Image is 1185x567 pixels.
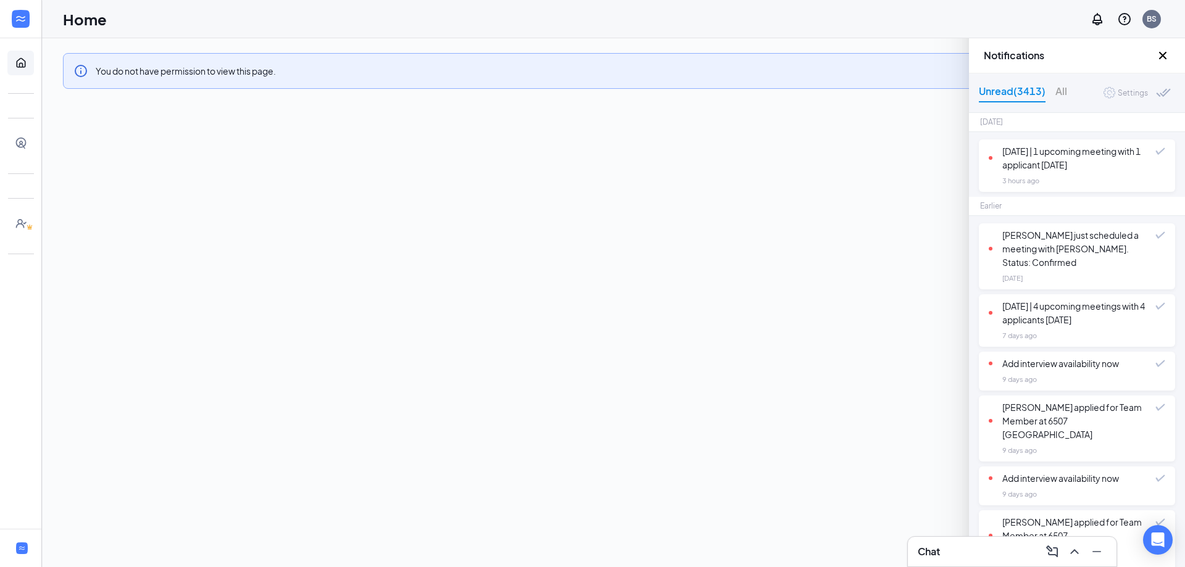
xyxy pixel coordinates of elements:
[989,144,1155,172] div: [DATE] | 1 upcoming meeting with 1 applicant [DATE]
[1089,544,1104,559] svg: Minimize
[984,49,1155,62] h3: Notifications
[1002,373,1037,386] div: 9 days ago
[73,64,88,78] svg: Info
[1143,525,1173,555] div: Open Intercom Messenger
[1155,48,1170,63] svg: Cross
[1067,544,1082,559] svg: ChevronUp
[1002,444,1037,457] div: 9 days ago
[1002,175,1039,187] div: 3 hours ago
[63,9,107,30] h1: Home
[18,544,26,552] svg: WorkstreamLogo
[989,515,1155,556] div: [PERSON_NAME] applied for Team Member at 6507 [GEOGRAPHIC_DATA]
[1002,272,1023,284] div: [DATE]
[1065,542,1084,561] button: ChevronUp
[1002,488,1037,500] div: 9 days ago
[918,545,940,558] h3: Chat
[1002,329,1037,342] div: 7 days ago
[989,357,1119,370] div: Add interview availability now
[980,116,1003,128] div: [DATE]
[1147,14,1157,24] div: BS
[1090,12,1105,27] svg: Notifications
[1055,83,1067,102] div: All
[980,200,1002,212] div: Earlier
[14,12,27,25] svg: WorkstreamLogo
[1155,48,1170,63] button: Close
[989,299,1155,326] div: [DATE] | 4 upcoming meetings with 4 applicants [DATE]
[1117,12,1132,27] svg: QuestionInfo
[989,400,1155,441] div: [PERSON_NAME] applied for Team Member at 6507 [GEOGRAPHIC_DATA]
[989,228,1155,269] div: [PERSON_NAME] just scheduled a meeting with [PERSON_NAME]. Status: Confirmed
[1087,542,1107,561] button: Minimize
[1045,544,1060,559] svg: ComposeMessage
[96,64,276,77] div: You do not have permission to view this page.
[1042,542,1062,561] button: ComposeMessage
[979,83,1046,102] div: Unread (3413)
[989,471,1119,485] div: Add interview availability now
[1118,87,1148,99] div: Settings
